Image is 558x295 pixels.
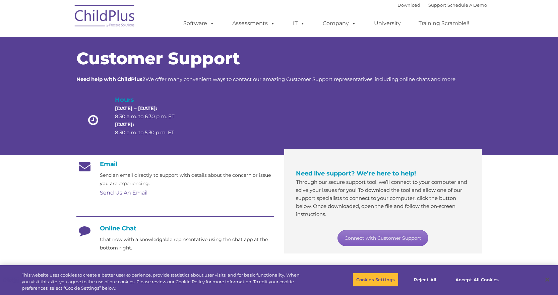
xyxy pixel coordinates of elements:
h4: Online Chat [76,225,274,232]
span: Need live support? We’re here to help! [296,170,416,177]
strong: [DATE] – [DATE]: [115,105,157,112]
a: Schedule A Demo [447,2,487,8]
a: IT [286,17,312,30]
button: Cookies Settings [353,273,398,287]
a: Company [316,17,363,30]
a: Training Scramble!! [412,17,476,30]
img: ChildPlus by Procare Solutions [71,0,138,34]
h4: Hours [115,95,186,104]
button: Close [540,272,555,287]
p: Chat now with a knowledgable representative using the chat app at the bottom right. [100,235,274,252]
strong: Need help with ChildPlus? [76,76,145,82]
h4: Email [76,160,274,168]
a: Assessments [226,17,282,30]
a: Support [428,2,446,8]
span: We offer many convenient ways to contact our amazing Customer Support representatives, including ... [76,76,456,82]
button: Reject All [404,273,446,287]
div: This website uses cookies to create a better user experience, provide statistics about user visit... [22,272,307,292]
strong: [DATE]: [115,121,134,128]
a: University [367,17,408,30]
a: Connect with Customer Support [337,230,428,246]
span: Customer Support [76,48,240,69]
p: Through our secure support tool, we’ll connect to your computer and solve your issues for you! To... [296,178,470,218]
a: Software [177,17,221,30]
p: 8:30 a.m. to 6:30 p.m. ET 8:30 a.m. to 5:30 p.m. ET [115,104,186,137]
font: | [397,2,487,8]
p: Send an email directly to support with details about the concern or issue you are experiencing. [100,171,274,188]
button: Accept All Cookies [452,273,502,287]
a: Download [397,2,420,8]
a: Send Us An Email [100,190,147,196]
